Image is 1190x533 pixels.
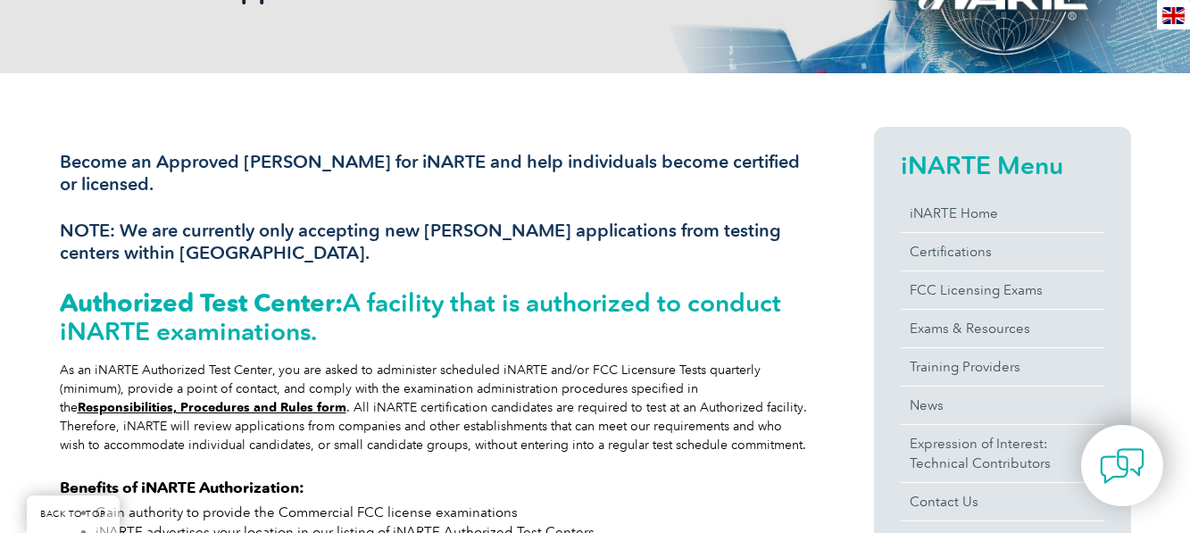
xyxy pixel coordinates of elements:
strong: Authorized Test Center: [60,287,343,318]
a: iNARTE Home [901,195,1104,232]
a: Contact Us [901,483,1104,521]
a: Responsibilities, Procedures and Rules form [78,400,346,415]
h2: iNARTE Menu [901,151,1104,179]
h2: A facility that is authorized to conduct iNARTE examinations. [60,288,810,346]
a: Training Providers [901,348,1104,386]
h3: NOTE: We are currently only accepting new [PERSON_NAME] applications from testing centers within ... [60,220,810,264]
a: News [901,387,1104,424]
img: en [1162,7,1185,24]
div: As an iNARTE Authorized Test Center, you are asked to administer scheduled iNARTE and/or FCC Lice... [60,361,810,454]
strong: Benefits of iNARTE Authorization: [60,479,304,496]
h3: Become an Approved [PERSON_NAME] for iNARTE and help individuals become certified or licensed. [60,151,810,196]
img: contact-chat.png [1100,444,1144,488]
a: Certifications [901,233,1104,271]
a: Exams & Resources [901,310,1104,347]
a: BACK TO TOP [27,496,120,533]
a: FCC Licensing Exams [901,271,1104,309]
li: Gain authority to provide the Commercial FCC license examinations [96,503,810,522]
a: Expression of Interest:Technical Contributors [901,425,1104,482]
